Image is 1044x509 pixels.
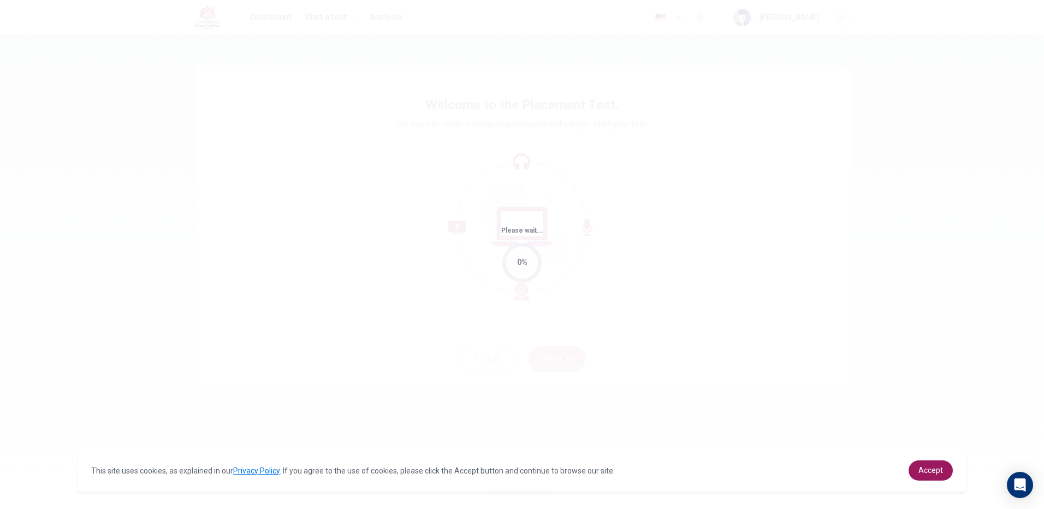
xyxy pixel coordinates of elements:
[918,466,943,475] span: Accept
[1007,472,1033,498] div: Open Intercom Messenger
[78,449,965,492] div: cookieconsent
[909,460,953,481] a: dismiss cookie message
[233,466,280,475] a: Privacy Policy
[91,466,615,475] span: This site uses cookies, as explained in our . If you agree to the use of cookies, please click th...
[517,256,527,269] div: 0%
[501,227,543,234] span: Please wait...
